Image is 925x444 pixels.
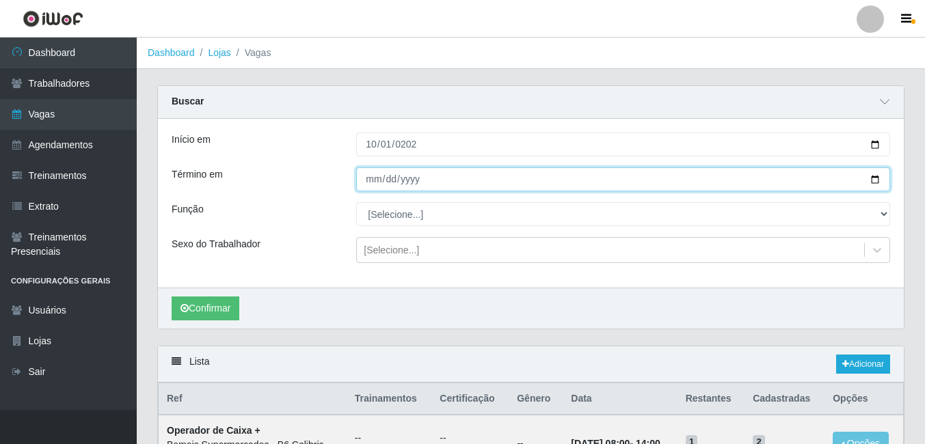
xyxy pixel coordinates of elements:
img: CoreUI Logo [23,10,83,27]
a: Lojas [208,47,230,58]
th: Certificação [431,383,509,415]
button: Confirmar [172,296,239,320]
label: Função [172,202,204,217]
input: 00/00/0000 [356,133,890,156]
th: Restantes [678,383,745,415]
input: 00/00/0000 [356,167,890,191]
th: Trainamentos [347,383,432,415]
div: [Selecione...] [364,243,419,258]
a: Adicionar [836,355,890,374]
li: Vagas [231,46,271,60]
label: Término em [172,167,223,182]
label: Início em [172,133,211,147]
a: Dashboard [148,47,195,58]
div: Lista [158,346,904,383]
nav: breadcrumb [137,38,925,69]
label: Sexo do Trabalhador [172,237,260,251]
th: Cadastradas [745,383,825,415]
th: Data [563,383,677,415]
strong: Buscar [172,96,204,107]
th: Opções [825,383,903,415]
strong: Operador de Caixa + [167,425,260,436]
th: Gênero [509,383,563,415]
th: Ref [159,383,347,415]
